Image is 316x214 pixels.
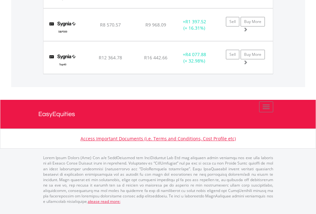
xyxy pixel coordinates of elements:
[81,136,236,142] a: Access Important Documents (i.e. Terms and Conditions, Cost Profile etc)
[185,18,206,25] span: R1 397.52
[144,55,167,61] span: R16 442.66
[145,22,166,28] span: R9 968.09
[47,49,79,72] img: TFSA.SYGT40.png
[99,55,122,61] span: R12 364.78
[241,50,265,59] a: Buy More
[174,18,214,31] div: + (+ 16.31%)
[185,51,206,57] span: R4 077.88
[241,17,265,26] a: Buy More
[226,17,239,26] a: Sell
[88,199,120,204] a: please read more:
[100,22,121,28] span: R8 570.57
[43,155,273,204] p: Lorem Ipsum Dolors (Ame) Con a/e SeddOeiusmod tem InciDiduntut Lab Etd mag aliquaen admin veniamq...
[226,50,239,59] a: Sell
[47,17,79,39] img: TFSA.SYG500.png
[38,100,278,129] a: EasyEquities
[174,51,214,64] div: + (+ 32.98%)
